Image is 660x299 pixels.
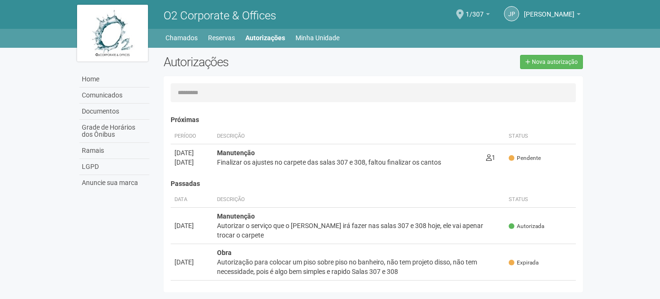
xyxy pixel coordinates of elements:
[217,149,255,157] strong: Manutenção
[217,212,255,220] strong: Manutenção
[486,154,495,161] span: 1
[213,192,505,208] th: Descrição
[217,285,255,293] strong: Manutenção
[505,192,576,208] th: Status
[165,31,198,44] a: Chamados
[171,192,213,208] th: Data
[174,221,209,230] div: [DATE]
[79,71,149,88] a: Home
[208,31,235,44] a: Reservas
[79,104,149,120] a: Documentos
[174,158,209,167] div: [DATE]
[171,129,213,144] th: Período
[79,175,149,191] a: Anuncie sua marca
[174,148,209,158] div: [DATE]
[524,1,574,18] span: João Pedro do Nascimento
[164,55,366,69] h2: Autorizações
[295,31,339,44] a: Minha Unidade
[77,5,148,62] img: logo.jpg
[505,129,576,144] th: Status
[79,120,149,143] a: Grade de Horários dos Ônibus
[217,257,501,276] div: Autorização para colocar um piso sobre piso no banheiro, não tem projeto disso, não tem necessida...
[217,249,232,256] strong: Obra
[171,116,576,123] h4: Próximas
[509,259,538,267] span: Expirada
[174,257,209,267] div: [DATE]
[245,31,285,44] a: Autorizações
[520,55,583,69] a: Nova autorização
[79,159,149,175] a: LGPD
[509,222,544,230] span: Autorizada
[79,143,149,159] a: Ramais
[79,88,149,104] a: Comunicados
[504,6,519,21] a: JP
[164,9,276,22] span: O2 Corporate & Offices
[466,12,490,19] a: 1/307
[171,180,576,187] h4: Passadas
[524,12,581,19] a: [PERSON_NAME]
[509,154,541,162] span: Pendente
[532,59,578,65] span: Nova autorização
[213,129,482,144] th: Descrição
[217,158,478,167] div: Finalizar os ajustes no carpete das salas 307 e 308, faltou finalizar os cantos
[217,221,501,240] div: Autorizar o serviço que o [PERSON_NAME] irá fazer nas salas 307 e 308 hoje, ele vai apenar trocar...
[466,1,484,18] span: 1/307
